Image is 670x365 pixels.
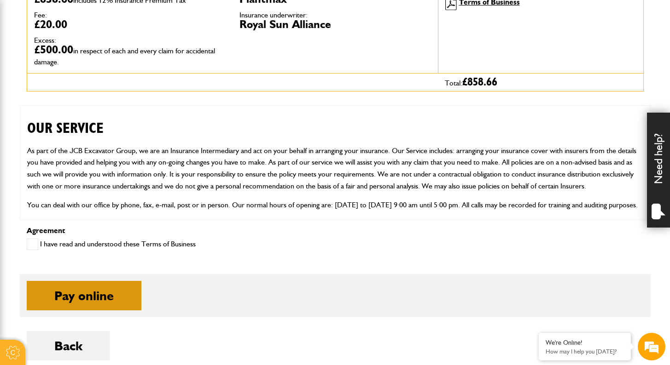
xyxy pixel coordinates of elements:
input: Enter your email address [12,112,168,132]
input: Enter your last name [12,85,168,105]
textarea: Type your message and hit 'Enter' [12,166,168,275]
div: Chat with us now [48,51,155,63]
p: As part of the JCB Excavator Group, we are an Insurance Intermediary and act on your behalf in ar... [27,145,643,192]
button: Back [27,331,110,360]
dd: £500.00 [34,44,226,66]
p: Agreement [27,227,644,234]
div: We're Online! [546,339,624,347]
h2: OUR SERVICE [27,106,643,137]
span: in respect of each and every claim for accidental damage. [34,46,215,66]
h2: CUSTOMER PROTECTION INFORMATION [27,218,643,250]
input: Enter your phone number [12,139,168,160]
label: I have read and understood these Terms of Business [27,239,196,250]
div: Total: [438,74,643,91]
p: How may I help you today? [546,348,624,355]
dt: Insurance underwriter: [239,11,431,19]
dt: Excess: [34,37,226,44]
dd: Royal Sun Alliance [239,19,431,30]
dt: Fee: [34,11,226,19]
dd: £20.00 [34,19,226,30]
button: Pay online [27,281,141,310]
span: 858.66 [467,77,497,88]
span: £ [462,77,497,88]
img: d_20077148190_company_1631870298795_20077148190 [16,51,39,64]
div: Need help? [647,113,670,228]
p: You can deal with our office by phone, fax, e-mail, post or in person. Our normal hours of openin... [27,199,643,211]
div: Minimize live chat window [151,5,173,27]
em: Start Chat [125,283,167,296]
